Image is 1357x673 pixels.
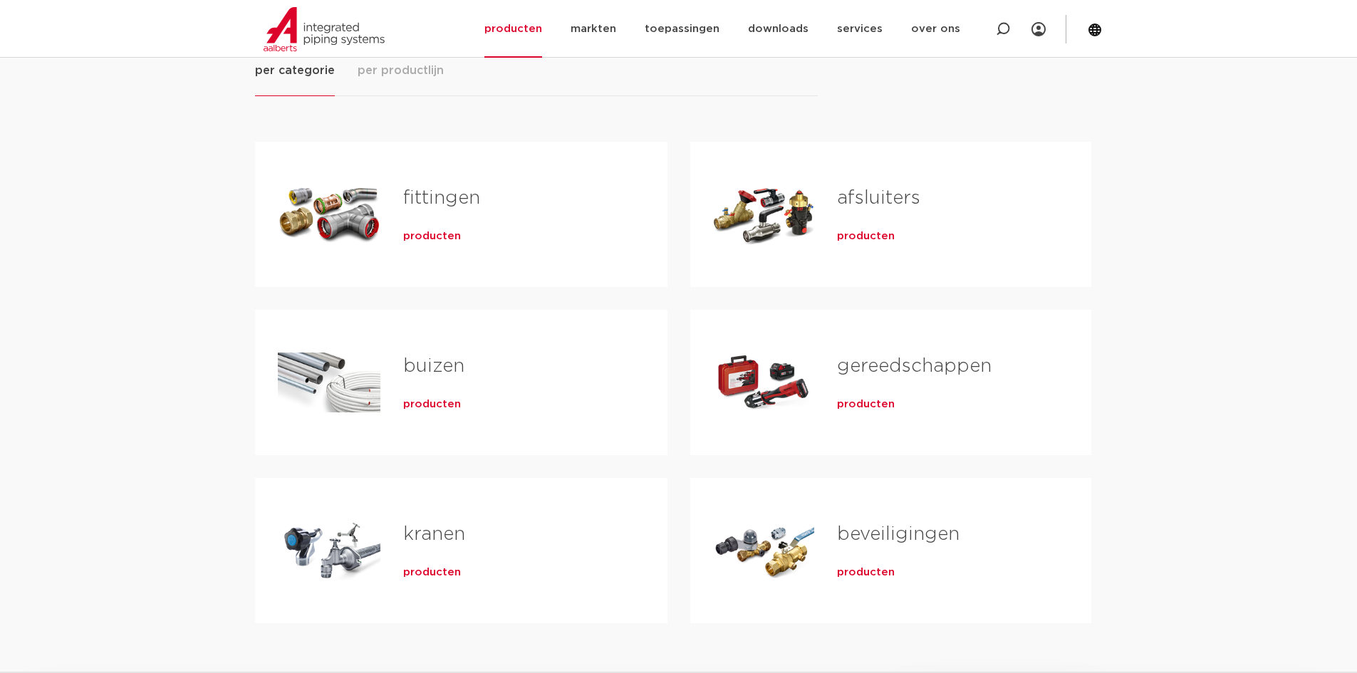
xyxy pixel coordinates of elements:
a: producten [403,397,461,412]
a: fittingen [403,189,480,207]
span: per productlijn [358,62,444,79]
a: producten [837,229,895,244]
div: Tabs. Open items met enter of spatie, sluit af met escape en navigeer met de pijltoetsen. [255,61,1103,646]
a: buizen [403,357,464,375]
a: producten [403,229,461,244]
a: afsluiters [837,189,920,207]
a: kranen [403,525,465,543]
a: producten [837,397,895,412]
a: gereedschappen [837,357,992,375]
span: per categorie [255,62,335,79]
a: producten [837,565,895,580]
a: producten [403,565,461,580]
a: beveiligingen [837,525,960,543]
